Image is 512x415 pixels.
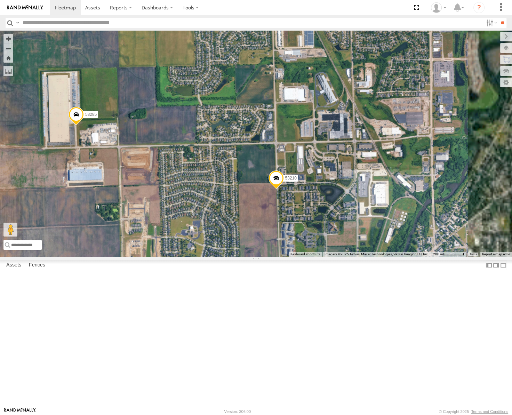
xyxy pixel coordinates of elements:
label: Hide Summary Table [500,260,507,270]
button: Map Scale: 200 m per 56 pixels [431,252,466,257]
div: Miky Transport [429,2,449,13]
a: Report a map error [482,252,510,256]
button: Keyboard shortcuts [290,252,320,257]
a: Terms [470,253,477,255]
span: 200 m [433,252,443,256]
span: 53210 [285,176,297,181]
label: Measure [3,66,13,76]
img: rand-logo.svg [7,5,43,10]
div: © Copyright 2025 - [439,409,508,414]
label: Fences [25,261,49,270]
span: 53285 [85,112,97,117]
button: Drag Pegman onto the map to open Street View [3,223,17,237]
label: Dock Summary Table to the Left [486,260,493,270]
a: Terms and Conditions [471,409,508,414]
span: Imagery ©2025 Airbus, Maxar Technologies, Vexcel Imaging US, Inc. [325,252,429,256]
div: Version: 306.00 [224,409,251,414]
label: Assets [3,261,25,270]
label: Search Query [15,18,20,28]
label: Map Settings [500,78,512,87]
button: Zoom Home [3,53,13,63]
a: Visit our Website [4,408,36,415]
button: Zoom in [3,34,13,43]
label: Dock Summary Table to the Right [493,260,499,270]
label: Search Filter Options [483,18,498,28]
button: Zoom out [3,43,13,53]
i: ? [473,2,485,13]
